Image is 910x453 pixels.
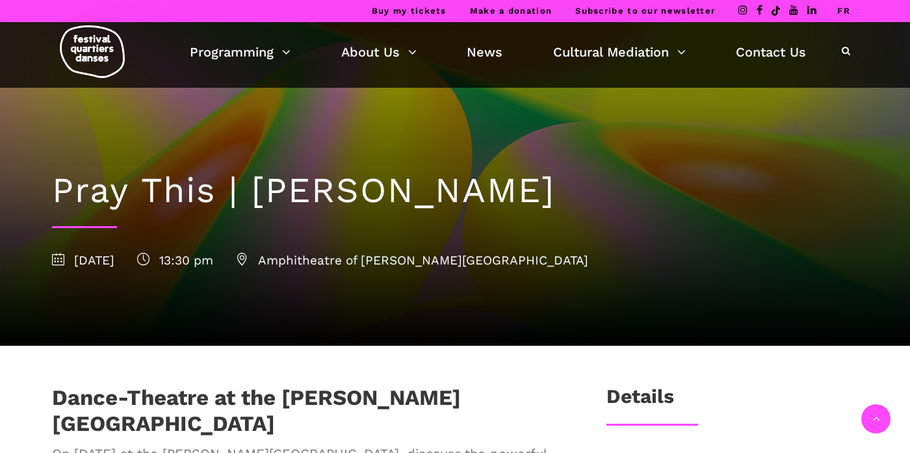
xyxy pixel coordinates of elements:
[553,41,686,63] a: Cultural Mediation
[837,6,850,16] a: FR
[341,41,417,63] a: About Us
[52,170,858,212] h1: Pray This | [PERSON_NAME]
[60,25,125,78] img: logo-fqd-med
[470,6,552,16] a: Make a donation
[606,385,674,417] h3: Details
[52,385,564,436] h1: Dance-Theatre at the [PERSON_NAME][GEOGRAPHIC_DATA]
[372,6,447,16] a: Buy my tickets
[575,6,715,16] a: Subscribe to our newsletter
[736,41,806,63] a: Contact Us
[52,253,114,268] span: [DATE]
[236,253,588,268] span: Amphitheatre of [PERSON_NAME][GEOGRAPHIC_DATA]
[137,253,213,268] span: 13:30 pm
[190,41,291,63] a: Programming
[467,41,502,63] a: News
